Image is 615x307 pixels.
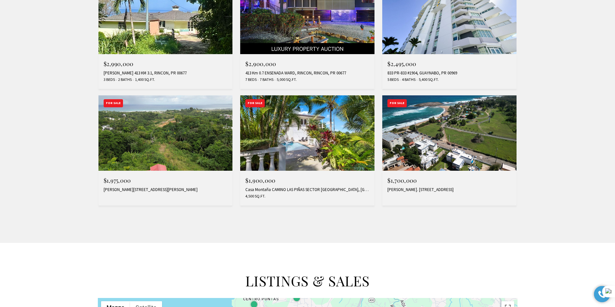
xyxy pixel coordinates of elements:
[98,95,233,206] a: For Sale For Sale $1,975,000 [PERSON_NAME][STREET_ADDRESS][PERSON_NAME]
[387,71,511,76] div: 833 PR-833 #1904, GUAYNABO, PR 00969
[240,95,374,206] a: For Sale For Sale $1,900,000 Casa Montaña CAMINO LAS PIÑAS SECTOR [GEOGRAPHIC_DATA], [GEOGRAPHIC_...
[382,95,517,171] img: For Sale
[387,77,399,82] span: 5 Beds
[245,187,369,192] div: Casa Montaña CAMINO LAS PIÑAS SECTOR [GEOGRAPHIC_DATA], [GEOGRAPHIC_DATA], PR 00677
[104,99,123,107] div: For Sale
[245,71,369,76] div: 413 Km 0.7 ENSENADA WARD, RINCON, RINCON, PR 00677
[387,177,417,184] span: $1,700,000
[275,77,297,82] span: 5,000 Sq.Ft.
[104,187,228,192] div: [PERSON_NAME][STREET_ADDRESS][PERSON_NAME]
[133,77,155,82] span: 1,400 Sq.Ft.
[104,60,134,68] span: $2,990,000
[104,77,115,82] span: 3 Beds
[245,194,265,199] span: 4,500 Sq.Ft.
[98,95,233,171] img: For Sale
[98,272,518,290] h2: LISTINGS & SALES
[387,60,416,68] span: $2,495,000
[240,95,374,171] img: For Sale
[387,99,407,107] div: For Sale
[417,77,439,82] span: 5,400 Sq.Ft.
[400,77,415,82] span: 4 Baths
[387,187,511,192] div: [PERSON_NAME]. [STREET_ADDRESS]
[117,77,132,82] span: 2 Baths
[104,71,228,76] div: [PERSON_NAME] 413 KM 3.1, RINCON, PR 00677
[245,177,275,184] span: $1,900,000
[258,77,273,82] span: 7 Baths
[245,99,265,107] div: For Sale
[245,60,276,68] span: $2,900,000
[104,177,131,184] span: $1,975,000
[382,95,517,206] a: For Sale For Sale $1,700,000 [PERSON_NAME]. [STREET_ADDRESS]
[245,77,257,82] span: 7 Beds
